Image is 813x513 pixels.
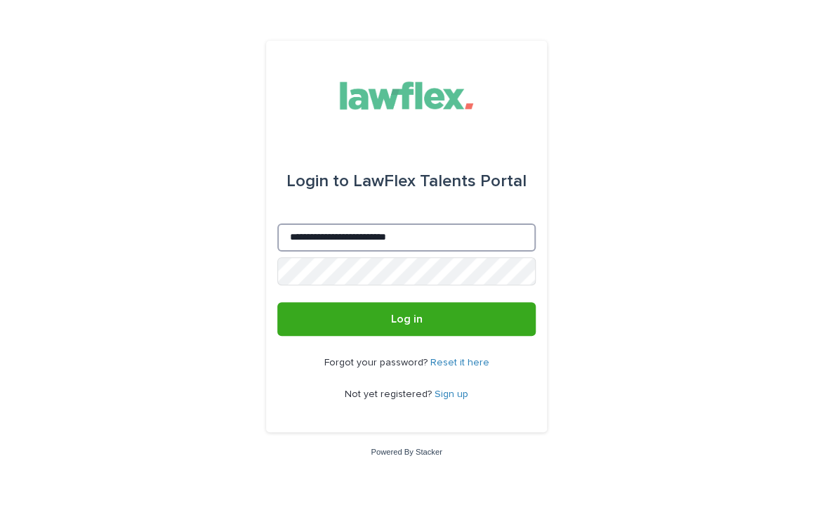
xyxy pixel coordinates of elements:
span: Login to [286,173,349,190]
img: Gnvw4qrBSHOAfo8VMhG6 [328,74,486,117]
div: LawFlex Talents Portal [286,162,527,201]
button: Log in [277,302,536,336]
span: Not yet registered? [345,389,435,399]
span: Forgot your password? [324,358,430,368]
span: Log in [391,313,423,325]
a: Sign up [435,389,468,399]
a: Reset it here [430,358,489,368]
a: Powered By Stacker [371,448,442,456]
